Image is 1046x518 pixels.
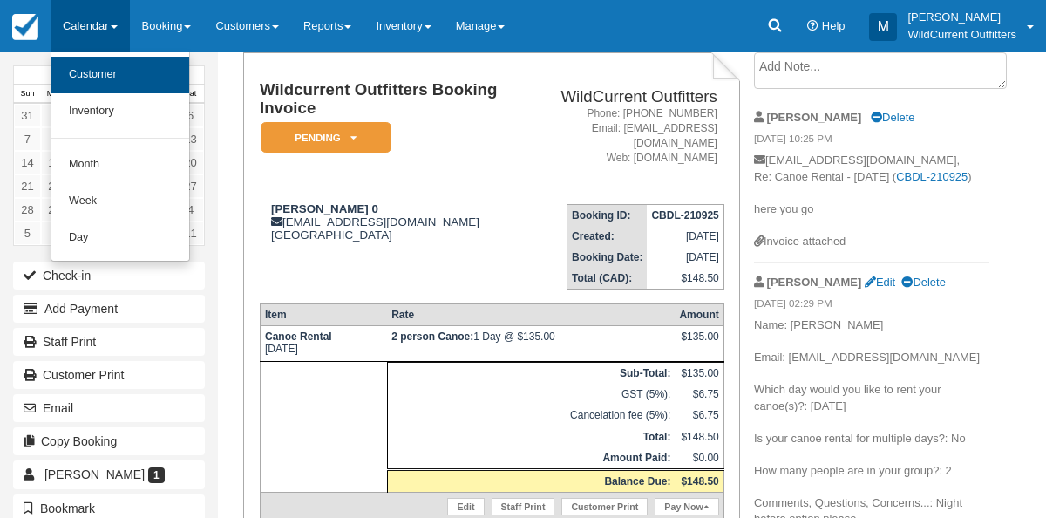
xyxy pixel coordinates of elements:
[177,104,204,127] a: 6
[51,220,189,256] a: Day
[14,174,41,198] a: 21
[14,198,41,222] a: 28
[651,209,718,222] strong: CBDL-210925
[865,276,895,289] a: Edit
[907,9,1016,26] p: [PERSON_NAME]
[567,226,648,247] th: Created:
[14,222,41,245] a: 5
[567,247,648,268] th: Booking Date:
[177,222,204,245] a: 11
[647,226,723,247] td: [DATE]
[14,104,41,127] a: 31
[529,106,717,167] address: Phone: [PHONE_NUMBER] Email: [EMAIL_ADDRESS][DOMAIN_NAME] Web: [DOMAIN_NAME]
[260,326,387,362] td: [DATE]
[177,174,204,198] a: 27
[177,127,204,151] a: 13
[675,363,723,385] td: $135.00
[51,147,189,183] a: Month
[41,104,68,127] a: 1
[492,498,555,515] a: Staff Print
[41,85,68,104] th: Mon
[51,183,189,220] a: Week
[177,198,204,222] a: 4
[260,81,522,117] h1: Wildcurrent Outfitters Booking Invoice
[387,470,675,493] th: Balance Due:
[567,205,648,227] th: Booking ID:
[387,426,675,448] th: Total:
[561,498,648,515] a: Customer Print
[51,93,189,130] a: Inventory
[675,304,723,326] th: Amount
[754,296,989,316] em: [DATE] 02:29 PM
[529,88,717,106] h2: WildCurrent Outfitters
[679,331,718,357] div: $135.00
[907,26,1016,44] p: WildCurrent Outfitters
[675,405,723,426] td: $6.75
[13,262,205,290] button: Check-in
[41,174,68,198] a: 22
[754,153,989,234] p: [EMAIL_ADDRESS][DOMAIN_NAME], Re: Canoe Rental - [DATE] ( ) here you go
[13,328,205,356] a: Staff Print
[177,85,204,104] th: Sat
[261,122,391,153] em: Pending
[655,498,718,515] a: Pay Now
[447,498,484,515] a: Edit
[754,234,989,250] div: Invoice attached
[13,460,205,488] a: [PERSON_NAME] 1
[675,447,723,470] td: $0.00
[896,170,968,183] a: CBDL-210925
[41,198,68,222] a: 29
[767,276,862,289] strong: [PERSON_NAME]
[14,151,41,174] a: 14
[675,426,723,448] td: $148.50
[754,132,989,151] em: [DATE] 10:25 PM
[387,326,675,362] td: 1 Day @ $135.00
[387,405,675,426] td: Cancelation fee (5%):
[681,475,718,487] strong: $148.50
[13,295,205,323] button: Add Payment
[822,19,846,32] span: Help
[387,384,675,405] td: GST (5%):
[391,331,473,343] strong: 2 person Canoe
[14,127,41,151] a: 7
[177,151,204,174] a: 20
[14,85,41,104] th: Sun
[13,427,205,455] button: Copy Booking
[647,247,723,268] td: [DATE]
[387,363,675,385] th: Sub-Total:
[567,268,648,290] th: Total (CAD):
[260,121,385,153] a: Pending
[51,52,190,262] ul: Calendar
[869,13,897,41] div: M
[41,151,68,174] a: 15
[148,467,165,483] span: 1
[41,222,68,245] a: 6
[265,331,332,343] strong: Canoe Rental
[387,304,675,326] th: Rate
[13,361,205,389] a: Customer Print
[260,304,387,326] th: Item
[41,127,68,151] a: 8
[44,467,145,481] span: [PERSON_NAME]
[13,394,205,422] button: Email
[260,202,522,242] div: [EMAIL_ADDRESS][DOMAIN_NAME] [GEOGRAPHIC_DATA]
[12,14,38,40] img: checkfront-main-nav-mini-logo.png
[271,202,378,215] strong: [PERSON_NAME] 0
[387,447,675,470] th: Amount Paid:
[675,384,723,405] td: $6.75
[51,57,189,93] a: Customer
[871,111,914,124] a: Delete
[807,21,818,32] i: Help
[647,268,723,290] td: $148.50
[767,111,862,124] strong: [PERSON_NAME]
[901,276,945,289] a: Delete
